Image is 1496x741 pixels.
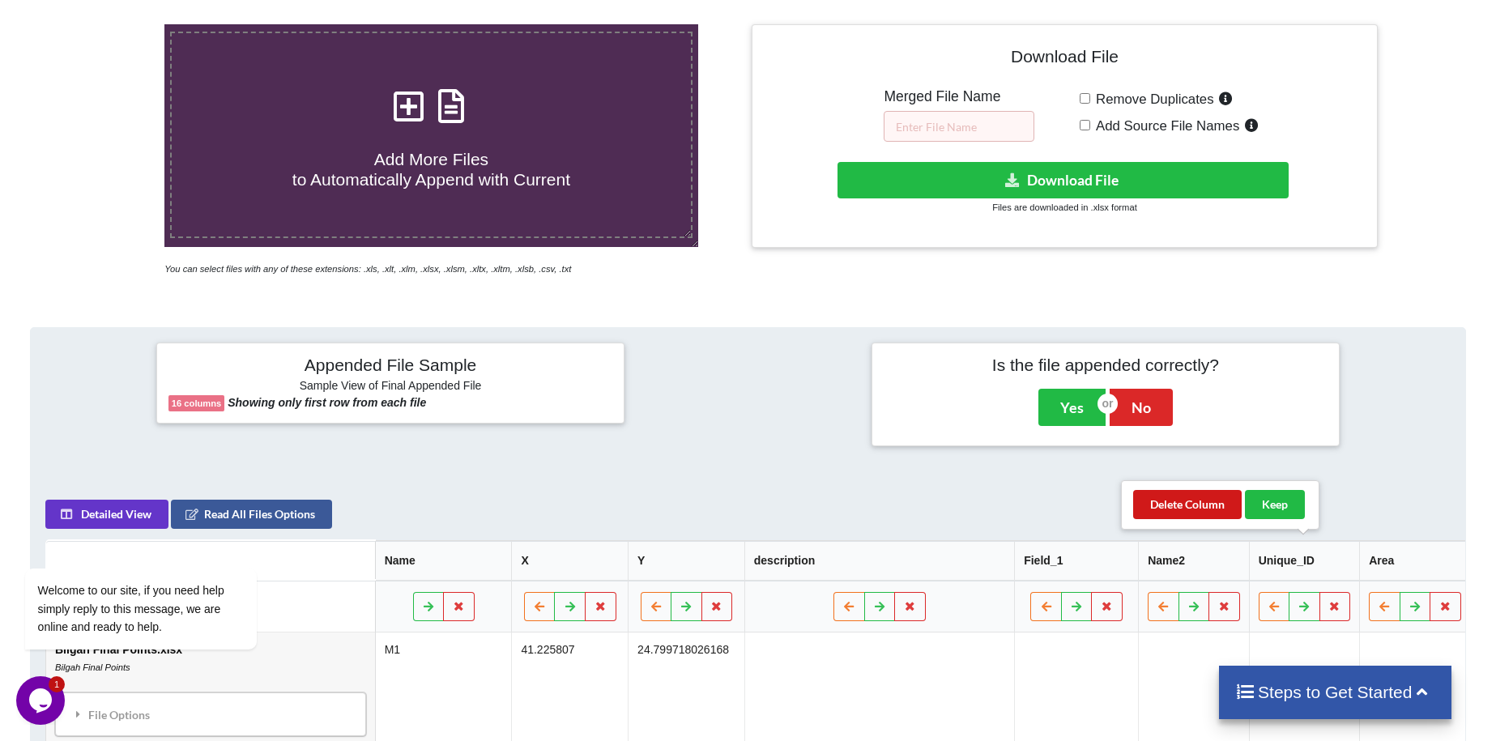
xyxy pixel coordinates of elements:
button: Keep [1245,490,1305,519]
span: Remove Duplicates [1090,92,1214,107]
th: Y [628,541,744,581]
th: Area [1359,541,1470,581]
b: Showing only first row from each file [228,396,426,409]
th: Name [374,541,511,581]
span: Add Source File Names [1090,118,1239,134]
i: You can select files with any of these extensions: .xls, .xlt, .xlm, .xlsx, .xlsm, .xltx, .xltm, ... [164,264,571,274]
button: Read All Files Options [171,500,332,529]
h5: Merged File Name [884,88,1034,105]
button: Delete Column [1133,490,1242,519]
button: No [1110,389,1173,426]
iframe: chat widget [16,676,68,725]
th: X [511,541,628,581]
h4: Is the file appended correctly? [884,355,1328,375]
th: description [744,541,1013,581]
h4: Appended File Sample [168,355,613,377]
div: File Options [60,697,361,731]
button: Yes [1038,389,1106,426]
h6: Sample View of Final Appended File [168,379,613,395]
b: 16 columns [172,398,222,408]
th: Unique_ID [1248,541,1359,581]
span: Add More Files to Automatically Append with Current [292,150,570,189]
th: Field_1 [1014,541,1138,581]
input: Enter File Name [884,111,1034,142]
h4: Steps to Get Started [1235,682,1435,702]
th: Name2 [1138,541,1249,581]
iframe: chat widget [16,477,308,668]
small: Files are downloaded in .xlsx format [992,202,1136,212]
button: Download File [838,162,1289,198]
h4: Download File [764,36,1365,83]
